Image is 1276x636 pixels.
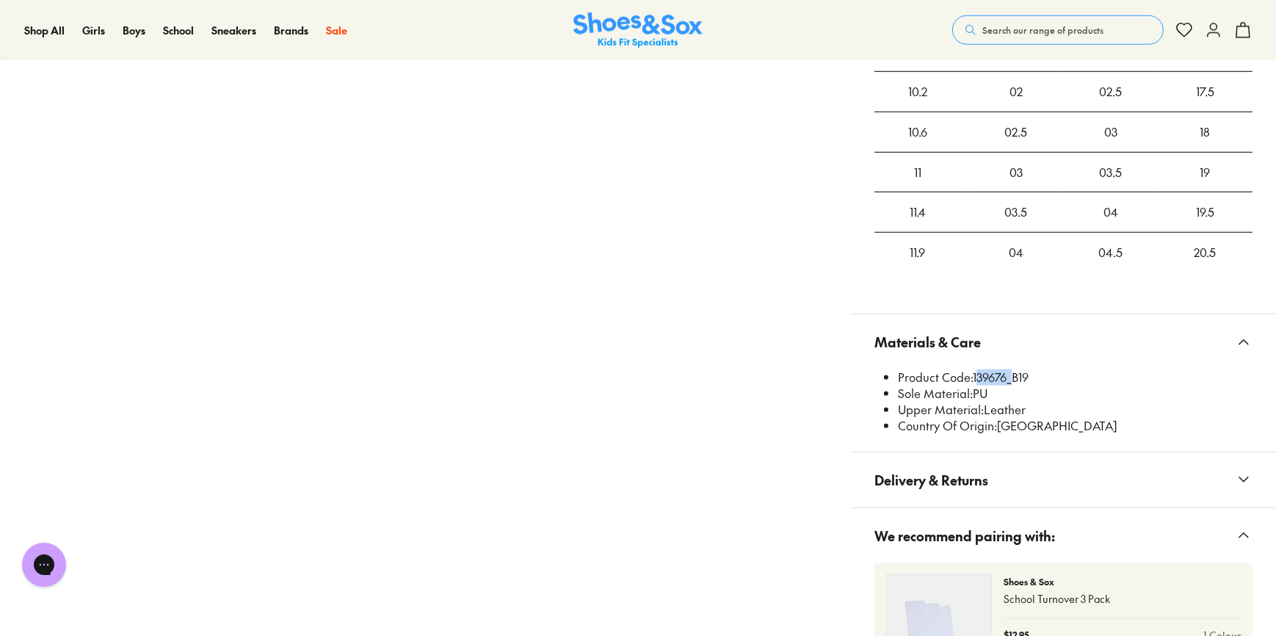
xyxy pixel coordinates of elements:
span: Sneakers [211,23,256,37]
a: Girls [82,23,105,38]
span: Delivery & Returns [874,458,988,502]
div: 04.5 [1063,233,1158,272]
a: Brands [274,23,308,38]
div: 19.5 [1158,192,1253,232]
li: PU [898,386,1253,402]
span: Product Code: [898,369,973,385]
button: Search our range of products [952,15,1164,45]
div: 03.5 [968,192,1063,232]
li: Leather [898,402,1253,418]
div: 02.5 [1063,72,1158,112]
span: Upper Material: [898,401,984,417]
div: 11.9 [874,233,962,272]
div: 10.6 [874,112,962,152]
div: 03 [1063,112,1158,152]
div: 20.5 [1158,233,1253,272]
p: School Turnover 3 Pack [1004,591,1241,607]
div: 18 [1158,112,1253,152]
span: Girls [82,23,105,37]
span: Materials & Care [874,320,981,364]
div: 10.2 [874,72,962,112]
div: 19 [1158,153,1253,192]
span: Country Of Origin: [898,417,997,433]
span: Search our range of products [982,24,1103,37]
div: 03 [968,153,1063,192]
img: SNS_Logo_Responsive.svg [573,12,703,48]
li: [GEOGRAPHIC_DATA] [898,418,1253,434]
a: Boys [123,23,145,38]
div: 03.5 [1063,153,1158,192]
li: 139676_B19 [898,369,1253,386]
button: We recommend pairing with: [851,508,1276,563]
div: 02 [968,72,1063,112]
span: Boys [123,23,145,37]
button: Materials & Care [851,314,1276,369]
span: School [163,23,194,37]
a: Shop All [24,23,65,38]
span: Shop All [24,23,65,37]
p: Shoes & Sox [1004,575,1241,588]
div: 17.5 [1158,72,1253,112]
iframe: Gorgias live chat messenger [15,538,73,592]
a: Shoes & Sox [573,12,703,48]
a: Sale [326,23,347,38]
div: 04 [968,233,1063,272]
span: Sale [326,23,347,37]
a: Sneakers [211,23,256,38]
a: School [163,23,194,38]
div: 04 [1063,192,1158,232]
span: We recommend pairing with: [874,514,1055,557]
div: 11 [874,153,962,192]
span: Brands [274,23,308,37]
div: 02.5 [968,112,1063,152]
span: Sole Material: [898,385,973,401]
button: Delivery & Returns [851,452,1276,507]
div: 11.4 [874,192,962,232]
